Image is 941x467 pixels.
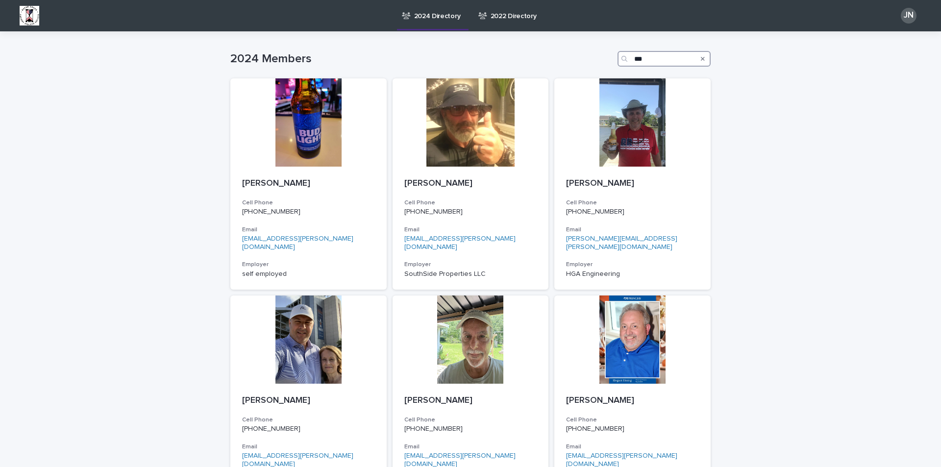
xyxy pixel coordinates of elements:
[404,208,463,215] a: [PHONE_NUMBER]
[242,416,375,424] h3: Cell Phone
[566,416,699,424] h3: Cell Phone
[566,208,624,215] a: [PHONE_NUMBER]
[404,425,463,432] a: [PHONE_NUMBER]
[242,443,375,451] h3: Email
[404,199,537,207] h3: Cell Phone
[404,270,537,278] p: SouthSide Properties LLC
[404,416,537,424] h3: Cell Phone
[566,226,699,234] h3: Email
[566,443,699,451] h3: Email
[393,78,549,290] a: [PERSON_NAME]Cell Phone[PHONE_NUMBER]Email[EMAIL_ADDRESS][PERSON_NAME][DOMAIN_NAME]EmployerSouthS...
[566,235,677,250] a: [PERSON_NAME][EMAIL_ADDRESS][PERSON_NAME][DOMAIN_NAME]
[20,6,39,25] img: BsxibNoaTPe9uU9VL587
[242,425,300,432] a: [PHONE_NUMBER]
[230,52,614,66] h1: 2024 Members
[242,226,375,234] h3: Email
[566,199,699,207] h3: Cell Phone
[242,235,353,250] a: [EMAIL_ADDRESS][PERSON_NAME][DOMAIN_NAME]
[404,261,537,269] h3: Employer
[242,199,375,207] h3: Cell Phone
[566,261,699,269] h3: Employer
[242,395,375,406] p: [PERSON_NAME]
[404,395,537,406] p: [PERSON_NAME]
[230,78,387,290] a: [PERSON_NAME]Cell Phone[PHONE_NUMBER]Email[EMAIL_ADDRESS][PERSON_NAME][DOMAIN_NAME]Employerself e...
[566,178,699,189] p: [PERSON_NAME]
[404,235,516,250] a: [EMAIL_ADDRESS][PERSON_NAME][DOMAIN_NAME]
[566,425,624,432] a: [PHONE_NUMBER]
[242,208,300,215] a: [PHONE_NUMBER]
[404,443,537,451] h3: Email
[404,178,537,189] p: [PERSON_NAME]
[566,395,699,406] p: [PERSON_NAME]
[566,270,699,278] p: HGA Engineering
[404,226,537,234] h3: Email
[242,261,375,269] h3: Employer
[554,78,711,290] a: [PERSON_NAME]Cell Phone[PHONE_NUMBER]Email[PERSON_NAME][EMAIL_ADDRESS][PERSON_NAME][DOMAIN_NAME]E...
[618,51,711,67] input: Search
[242,270,375,278] p: self employed
[901,8,916,24] div: JN
[242,178,375,189] p: [PERSON_NAME]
